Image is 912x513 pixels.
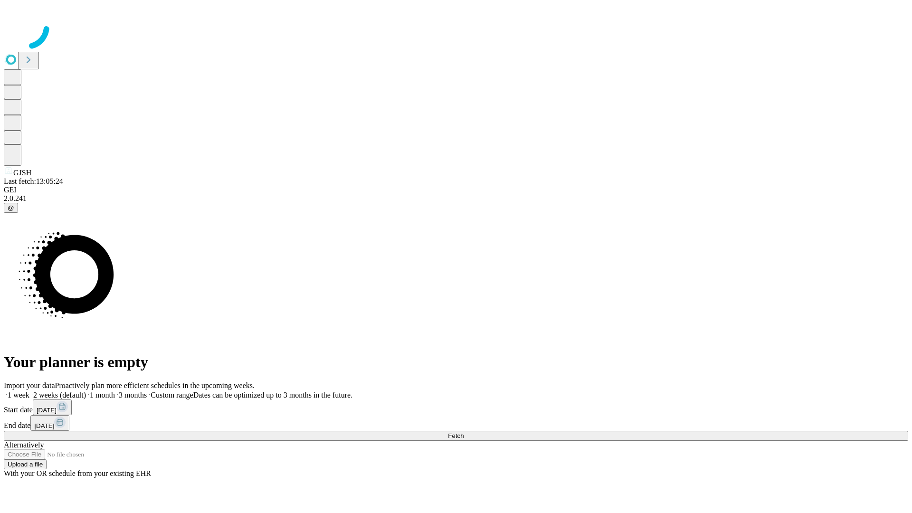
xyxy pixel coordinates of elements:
[4,194,908,203] div: 2.0.241
[4,399,908,415] div: Start date
[4,459,47,469] button: Upload a file
[33,391,86,399] span: 2 weeks (default)
[4,441,44,449] span: Alternatively
[37,407,57,414] span: [DATE]
[193,391,352,399] span: Dates can be optimized up to 3 months in the future.
[4,186,908,194] div: GEI
[33,399,72,415] button: [DATE]
[4,177,63,185] span: Last fetch: 13:05:24
[8,391,29,399] span: 1 week
[4,353,908,371] h1: Your planner is empty
[90,391,115,399] span: 1 month
[151,391,193,399] span: Custom range
[30,415,69,431] button: [DATE]
[13,169,31,177] span: GJSH
[4,381,55,389] span: Import your data
[4,431,908,441] button: Fetch
[119,391,147,399] span: 3 months
[8,204,14,211] span: @
[4,469,151,477] span: With your OR schedule from your existing EHR
[448,432,464,439] span: Fetch
[4,415,908,431] div: End date
[55,381,255,389] span: Proactively plan more efficient schedules in the upcoming weeks.
[34,422,54,429] span: [DATE]
[4,203,18,213] button: @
